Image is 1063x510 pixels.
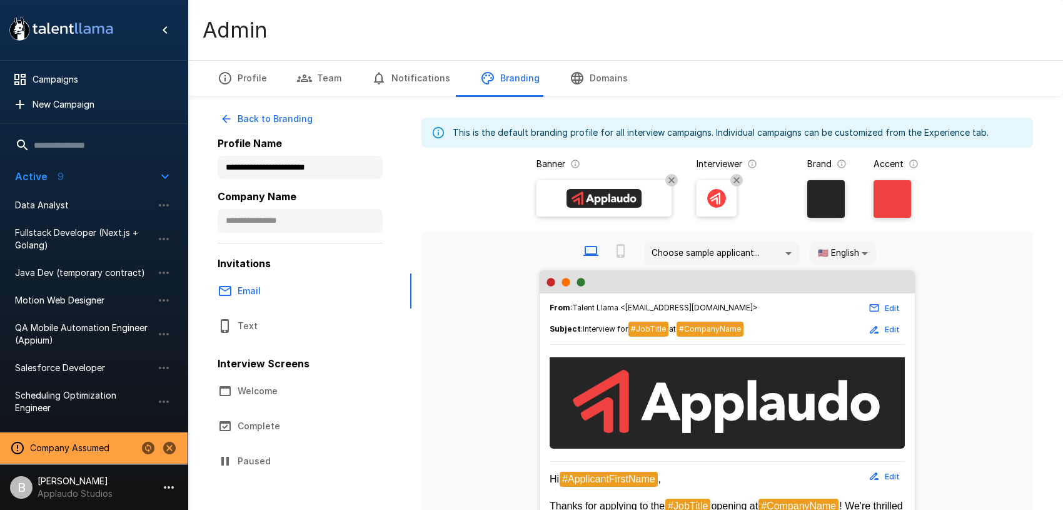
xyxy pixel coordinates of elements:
span: #JobTitle [628,322,668,337]
button: Edit [865,298,905,318]
span: at [669,324,676,334]
button: Notifications [356,61,465,96]
button: Complete [203,409,411,444]
span: , [658,474,661,484]
b: From [550,303,570,312]
span: : Talent Llama <[EMAIL_ADDRESS][DOMAIN_NAME]> [550,302,758,314]
b: Company Name [218,190,296,203]
button: Text [203,309,411,344]
p: Banner [537,158,565,170]
img: Banner Logo [567,189,642,208]
p: Accent [874,158,904,170]
button: Remove Custom Banner [665,174,678,186]
b: Profile Name [218,137,282,150]
p: Interviewer [697,158,742,170]
button: Welcome [203,374,411,409]
div: Choose sample applicant... [643,242,800,265]
button: Profile [203,61,282,96]
button: Back to Branding [218,108,318,131]
svg: The primary color for buttons in branded interviews and emails. It should be a color that complem... [909,159,919,169]
div: This is the default branding profile for all interview campaigns. Individual campaigns can be cus... [453,121,989,144]
img: applaudo_avatar.png [707,189,726,208]
span: Hi [550,474,559,484]
button: Team [282,61,356,96]
p: Brand [807,158,832,170]
h4: Admin [203,17,268,43]
svg: The background color for branded interviews and emails. It should be a color that complements you... [837,159,847,169]
span: : [550,322,744,337]
span: Interview for [583,324,628,334]
b: Subject [550,324,581,334]
button: Remove Custom Interviewer [730,174,743,186]
button: Branding [465,61,555,96]
span: #CompanyName [677,322,743,337]
div: 🇺🇸 English [810,242,876,265]
button: Edit [865,467,905,486]
svg: The image that will show next to questions in your candidate interviews. It must be square and at... [747,159,757,169]
button: Email [203,273,411,309]
img: Talent Llama [550,357,905,446]
label: Banner LogoRemove Custom Banner [537,180,672,217]
button: Paused [203,444,411,479]
button: Edit [865,320,905,339]
label: Remove Custom Interviewer [697,180,737,217]
button: Domains [555,61,643,96]
svg: The banner version of your logo. Using your logo will enable customization of brand and accent co... [570,159,580,169]
span: #ApplicantFirstName [560,472,658,487]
